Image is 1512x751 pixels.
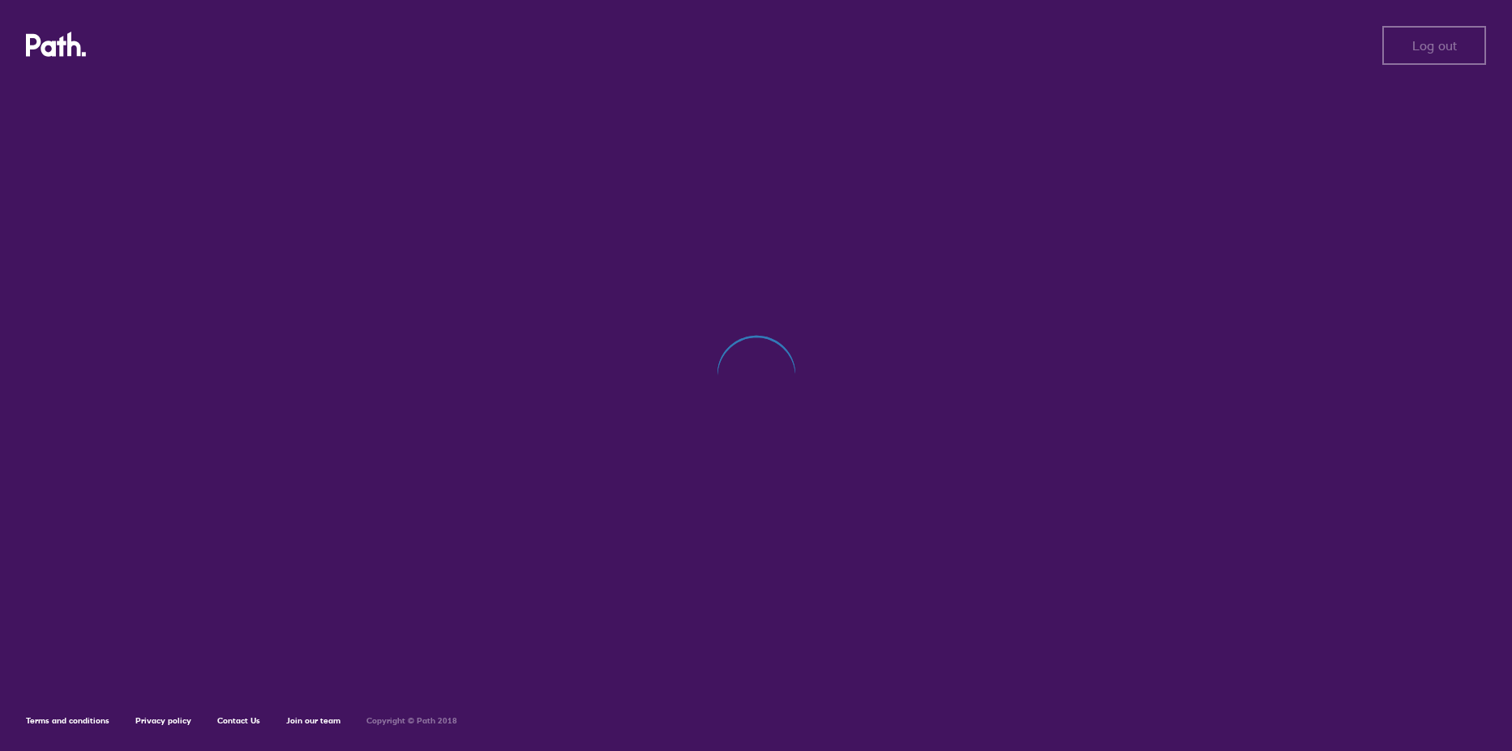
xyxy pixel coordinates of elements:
[366,716,457,726] h6: Copyright © Path 2018
[26,715,109,726] a: Terms and conditions
[286,715,341,726] a: Join our team
[217,715,260,726] a: Contact Us
[135,715,191,726] a: Privacy policy
[1412,38,1457,53] span: Log out
[1382,26,1486,65] button: Log out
